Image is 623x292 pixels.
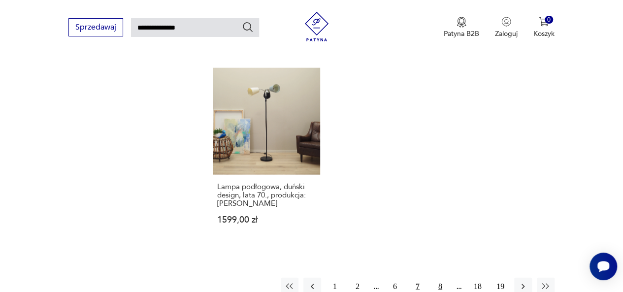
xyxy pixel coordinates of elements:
button: Zaloguj [495,17,518,38]
button: 0Koszyk [533,17,555,38]
p: Patyna B2B [444,29,479,38]
img: Ikonka użytkownika [501,17,511,27]
img: Ikona medalu [457,17,466,28]
p: Koszyk [533,29,555,38]
button: Szukaj [242,21,254,33]
p: 1599,00 zł [217,216,316,224]
a: Ikona medaluPatyna B2B [444,17,479,38]
h3: Lampa podłogowa, duński design, lata 70., produkcja: [PERSON_NAME] [217,183,316,208]
div: 0 [545,16,553,24]
img: Ikona koszyka [539,17,549,27]
a: Lampa podłogowa, duński design, lata 70., produkcja: DaniaLampa podłogowa, duński design, lata 70... [213,68,320,244]
button: Sprzedawaj [68,18,123,36]
p: Zaloguj [495,29,518,38]
a: Sprzedawaj [68,25,123,32]
iframe: Smartsupp widget button [590,253,617,280]
button: Patyna B2B [444,17,479,38]
img: Patyna - sklep z meblami i dekoracjami vintage [302,12,331,41]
